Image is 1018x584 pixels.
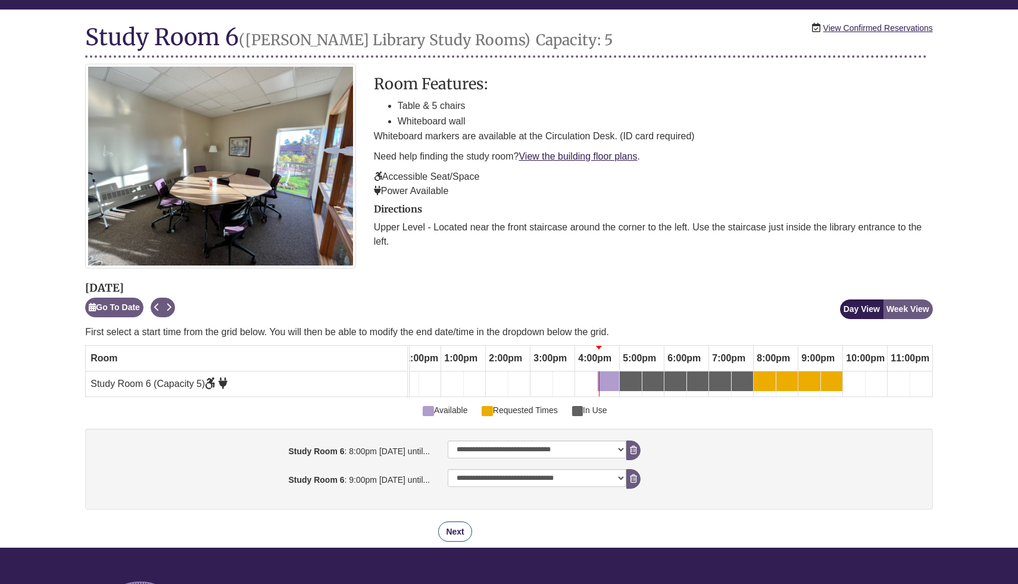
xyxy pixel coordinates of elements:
a: 7:30pm Tuesday, October 14, 2025 - Study Room 6 - In Use [732,371,753,392]
a: 4:30pm Tuesday, October 14, 2025 - Study Room 6 - Available [598,371,619,392]
span: 6:00pm [664,348,704,368]
a: 8:00pm Tuesday, October 14, 2025 - Study Room 6 - Available [754,371,776,392]
a: 5:00pm Tuesday, October 14, 2025 - Study Room 6 - In Use [620,371,642,392]
span: 1:00pm [441,348,480,368]
h1: Study Room 6 [85,24,927,58]
span: 4:00pm [575,348,614,368]
a: 5:30pm Tuesday, October 14, 2025 - Study Room 6 - In Use [642,371,664,392]
button: Day View [840,299,883,319]
div: description [374,76,933,198]
a: 6:30pm Tuesday, October 14, 2025 - Study Room 6 - In Use [687,371,708,392]
small: ([PERSON_NAME] Library Study Rooms) [239,30,530,49]
label: : 8:00pm [DATE] until... [88,441,439,458]
a: View the building floor plans [519,151,637,161]
span: In Use [572,404,607,417]
p: Need help finding the study room? . [374,149,933,164]
button: Week View [883,299,933,319]
strong: Study Room 6 [288,446,344,456]
p: Accessible Seat/Space Power Available [374,170,933,198]
span: Room [90,353,117,363]
label: : 9:00pm [DATE] until... [88,469,439,486]
span: 5:00pm [620,348,659,368]
strong: Study Room 6 [288,475,344,485]
p: Whiteboard markers are available at the Circulation Desk. (ID card required) [374,129,933,143]
a: 9:00pm Tuesday, October 14, 2025 - Study Room 6 - Available [798,371,820,392]
div: directions [374,204,933,249]
button: Next [438,521,471,542]
button: Next [163,298,175,317]
h3: Room Features: [374,76,933,92]
span: 8:00pm [754,348,793,368]
a: 7:00pm Tuesday, October 14, 2025 - Study Room 6 - In Use [709,371,731,392]
a: 8:30pm Tuesday, October 14, 2025 - Study Room 6 - Available [776,371,798,392]
span: 9:00pm [798,348,838,368]
a: 6:00pm Tuesday, October 14, 2025 - Study Room 6 - In Use [664,371,686,392]
li: Table & 5 chairs [398,98,933,114]
span: 10:00pm [843,348,888,368]
button: Previous [151,298,163,317]
div: booking form [85,429,933,542]
span: 7:00pm [709,348,748,368]
h2: Directions [374,204,933,215]
small: Capacity: 5 [536,30,613,49]
span: 12:00pm [396,348,441,368]
li: Whiteboard wall [398,114,933,129]
button: Go To Date [85,298,143,317]
a: View Confirmed Reservations [823,21,933,35]
span: 2:00pm [486,348,525,368]
img: Study Room 6 [85,64,356,268]
span: Study Room 6 (Capacity 5) [90,379,227,389]
span: Requested Times [482,404,557,417]
span: 11:00pm [888,348,932,368]
p: First select a start time from the grid below. You will then be able to modify the end date/time ... [85,325,933,339]
a: 9:30pm Tuesday, October 14, 2025 - Study Room 6 - Available [821,371,842,392]
span: 3:00pm [530,348,570,368]
h2: [DATE] [85,282,175,294]
span: Available [423,404,467,417]
p: Upper Level - Located near the front staircase around the corner to the left. Use the staircase j... [374,220,933,249]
